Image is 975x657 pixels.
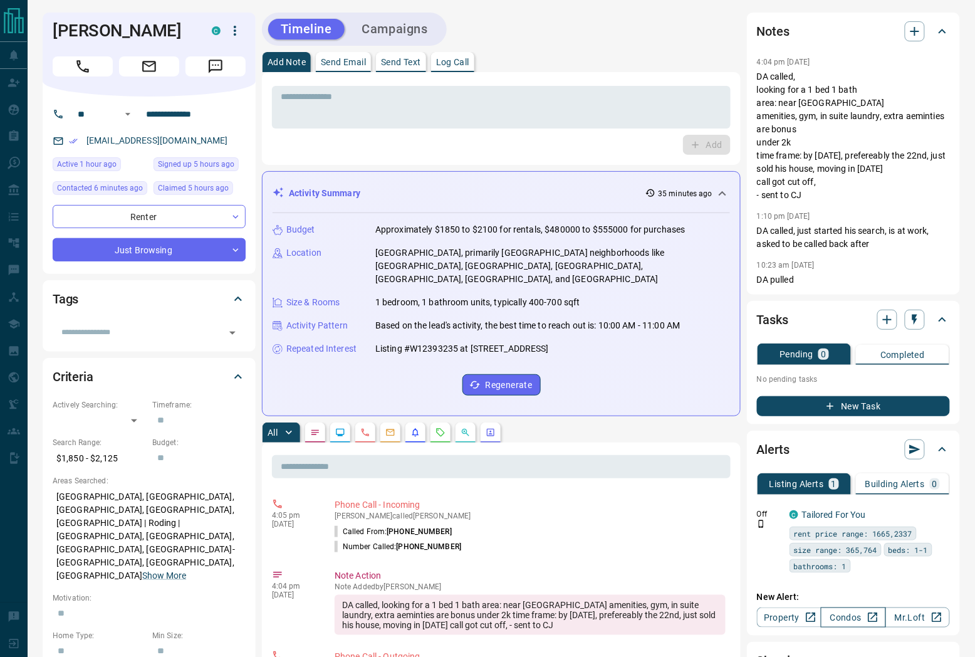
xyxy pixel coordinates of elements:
[757,273,950,286] p: DA pulled
[53,486,246,586] p: [GEOGRAPHIC_DATA], [GEOGRAPHIC_DATA], [GEOGRAPHIC_DATA], [GEOGRAPHIC_DATA], [GEOGRAPHIC_DATA] | R...
[865,480,925,488] p: Building Alerts
[794,544,877,556] span: size range: 365,764
[154,157,246,175] div: Tue Sep 16 2025
[272,582,316,591] p: 4:04 pm
[757,310,788,330] h2: Tasks
[821,607,885,628] a: Condos
[410,428,420,438] svg: Listing Alerts
[53,362,246,392] div: Criteria
[321,58,366,66] p: Send Email
[436,58,469,66] p: Log Call
[272,511,316,520] p: 4:05 pm
[757,396,950,416] button: New Task
[885,607,950,628] a: Mr.Loft
[794,527,912,540] span: rent price range: 1665,2337
[350,19,441,39] button: Campaigns
[757,370,950,389] p: No pending tasks
[53,592,246,604] p: Motivation:
[375,246,730,286] p: [GEOGRAPHIC_DATA], primarily [GEOGRAPHIC_DATA] neighborhoods like [GEOGRAPHIC_DATA], [GEOGRAPHIC_...
[152,437,246,448] p: Budget:
[273,182,730,205] div: Activity Summary35 minutes ago
[286,296,340,309] p: Size & Rooms
[154,181,246,199] div: Tue Sep 16 2025
[779,350,813,359] p: Pending
[757,21,790,41] h2: Notes
[57,182,143,194] span: Contacted 6 minutes ago
[335,569,726,582] p: Note Action
[375,342,549,355] p: Listing #W12393235 at [STREET_ADDRESS]
[53,289,78,309] h2: Tags
[335,498,726,512] p: Phone Call - Incoming
[757,58,810,66] p: 4:04 pm [DATE]
[658,188,712,199] p: 35 minutes ago
[757,434,950,465] div: Alerts
[757,261,815,270] p: 10:23 am [DATE]
[381,58,421,66] p: Send Text
[53,448,146,469] p: $1,850 - $2,125
[289,187,360,200] p: Activity Summary
[385,428,395,438] svg: Emails
[821,350,826,359] p: 0
[53,205,246,228] div: Renter
[152,630,246,641] p: Min Size:
[790,510,798,519] div: condos.ca
[224,324,241,342] button: Open
[375,296,580,309] p: 1 bedroom, 1 bathroom units, typically 400-700 sqft
[53,399,146,411] p: Actively Searching:
[462,374,541,396] button: Regenerate
[375,223,686,236] p: Approximately $1850 to $2100 for rentals, $480000 to $555000 for purchases
[435,428,446,438] svg: Requests
[212,26,221,35] div: condos.ca
[53,475,246,486] p: Areas Searched:
[69,137,78,145] svg: Email Verified
[794,560,847,572] span: bathrooms: 1
[486,428,496,438] svg: Agent Actions
[286,342,357,355] p: Repeated Interest
[120,107,135,122] button: Open
[272,520,316,528] p: [DATE]
[286,246,321,260] p: Location
[53,21,193,41] h1: [PERSON_NAME]
[757,212,810,221] p: 1:10 pm [DATE]
[53,367,93,387] h2: Criteria
[397,542,462,551] span: [PHONE_NUMBER]
[119,56,179,76] span: Email
[461,428,471,438] svg: Opportunities
[757,305,950,335] div: Tasks
[335,512,726,520] p: [PERSON_NAME] called [PERSON_NAME]
[757,439,790,460] h2: Alerts
[757,520,766,528] svg: Push Notification Only
[53,181,147,199] div: Tue Sep 16 2025
[757,607,821,628] a: Property
[185,56,246,76] span: Message
[53,437,146,448] p: Search Range:
[53,238,246,261] div: Just Browsing
[53,630,146,641] p: Home Type:
[335,526,452,537] p: Called From:
[268,19,345,39] button: Timeline
[335,582,726,591] p: Note Added by [PERSON_NAME]
[832,480,837,488] p: 1
[932,480,937,488] p: 0
[360,428,370,438] svg: Calls
[152,399,246,411] p: Timeframe:
[889,544,928,556] span: beds: 1-1
[272,591,316,599] p: [DATE]
[880,350,925,359] p: Completed
[335,541,461,552] p: Number Called:
[53,157,147,175] div: Tue Sep 16 2025
[53,56,113,76] span: Call
[375,319,680,332] p: Based on the lead's activity, the best time to reach out is: 10:00 AM - 11:00 AM
[757,591,950,604] p: New Alert:
[53,284,246,314] div: Tags
[286,319,348,332] p: Activity Pattern
[769,480,824,488] p: Listing Alerts
[158,182,229,194] span: Claimed 5 hours ago
[335,595,726,635] div: DA called, looking for a 1 bed 1 bath area: near [GEOGRAPHIC_DATA] amenities, gym, in suite laund...
[802,510,866,520] a: Tailored For You
[757,224,950,251] p: DA called, just started his search, is at work, asked to be called back after
[335,428,345,438] svg: Lead Browsing Activity
[286,223,315,236] p: Budget
[57,158,117,171] span: Active 1 hour ago
[268,428,278,437] p: All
